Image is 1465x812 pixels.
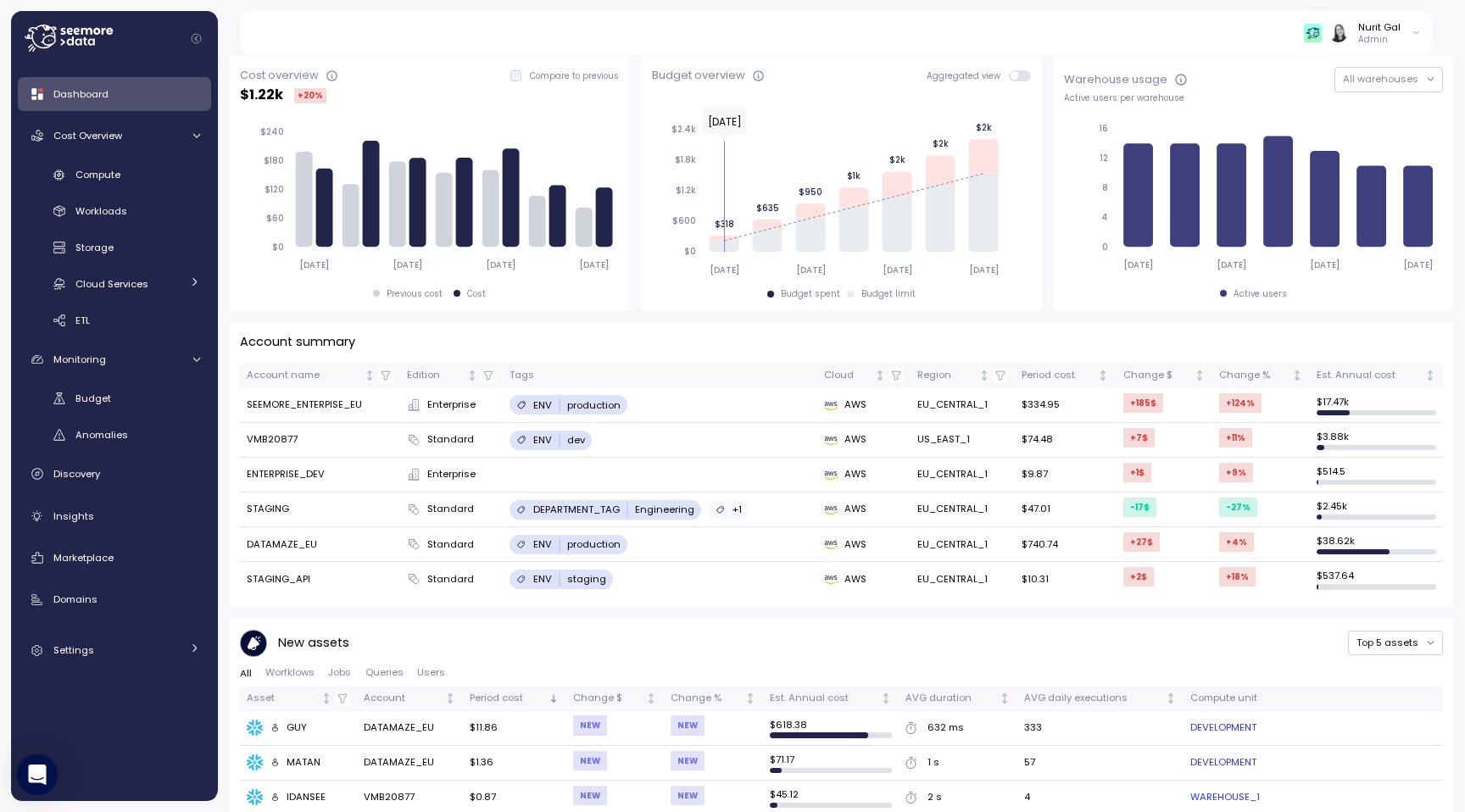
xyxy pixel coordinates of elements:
[781,288,840,300] div: Budget spent
[53,467,100,481] span: Discovery
[755,203,778,214] tspan: $635
[18,77,211,111] a: Dashboard
[53,509,94,523] span: Insights
[671,691,743,706] div: Change %
[573,786,607,805] div: NEW
[824,537,904,553] div: AWS
[270,755,321,770] div: MATAN
[824,432,904,448] div: AWS
[672,215,696,226] tspan: $600
[1015,562,1116,596] td: $10.31
[684,246,696,257] tspan: $0
[240,458,400,492] td: ENTERPRISE_DEV
[671,786,705,805] div: NEW
[1017,711,1184,746] td: 333
[675,154,696,165] tspan: $1.8k
[1117,364,1212,388] th: Change $Not sorted
[1348,631,1443,655] button: Top 5 assets
[1310,527,1443,562] td: $ 38.62k
[573,715,607,735] div: NEW
[635,503,694,516] p: Engineering
[264,155,284,166] tspan: $180
[18,119,211,153] a: Cost Overview
[53,129,122,142] span: Cost Overview
[664,687,764,711] th: Change %Not sorted
[1310,562,1443,596] td: $ 537.64
[1310,388,1443,423] td: $ 17.47k
[1190,720,1256,736] a: DEVELOPMENT
[393,259,423,270] tspan: [DATE]
[463,746,565,781] td: $1.36
[1317,368,1422,383] div: Est. Annual cost
[510,368,810,383] div: Tags
[817,364,911,388] th: CloudNot sorted
[75,168,120,181] span: Compute
[1097,370,1109,381] div: Not sorted
[714,219,733,230] tspan: $318
[1102,242,1108,253] tspan: 0
[911,423,1015,458] td: US_EAST_1
[911,562,1015,596] td: EU_CENTRAL_1
[18,499,211,533] a: Insights
[927,755,939,770] div: 1 s
[824,502,904,517] div: AWS
[1123,567,1154,587] div: +2 $
[1291,370,1303,381] div: Not sorted
[883,264,912,275] tspan: [DATE]
[1219,567,1256,587] div: +18 %
[911,458,1015,492] td: EU_CENTRAL_1
[1123,259,1153,270] tspan: [DATE]
[1424,370,1436,381] div: Not sorted
[671,124,696,135] tspan: $2.4k
[1219,463,1253,482] div: +9 %
[707,114,741,129] text: [DATE]
[18,234,211,262] a: Storage
[676,185,696,196] tspan: $1.2k
[899,687,1017,711] th: AVG durationNot sorted
[1165,692,1177,704] div: Not sorted
[444,692,456,704] div: Not sorted
[927,790,942,805] div: 2 s
[567,537,621,551] p: production
[1194,370,1206,381] div: Not sorted
[247,691,318,706] div: Asset
[1329,24,1347,42] img: ACg8ocIVugc3DtI--ID6pffOeA5XcvoqExjdOmyrlhjOptQpqjom7zQ=s96-c
[18,161,211,189] a: Compute
[272,242,284,253] tspan: $0
[75,392,111,405] span: Budget
[1358,20,1401,34] div: Nurit Gal
[299,259,329,270] tspan: [DATE]
[888,154,905,165] tspan: $2k
[799,186,822,197] tspan: $950
[880,692,892,704] div: Not sorted
[975,122,991,133] tspan: $2k
[186,32,207,45] button: Collapse navigation
[580,259,610,270] tspan: [DATE]
[1190,755,1256,770] a: DEVELOPMENT
[1304,24,1322,42] img: 65f98ecb31a39d60f1f315eb.PNG
[1100,153,1108,164] tspan: 12
[240,687,357,711] th: AssetNot sorted
[744,692,756,704] div: Not sorted
[466,370,478,381] div: Not sorted
[1219,532,1254,552] div: +4 %
[1334,67,1443,92] button: All warehouses
[1190,691,1436,706] div: Compute unit
[645,692,657,704] div: Not sorted
[328,668,351,677] span: Jobs
[1015,527,1116,562] td: $740.74
[1219,368,1290,383] div: Change %
[533,433,552,447] p: ENV
[427,432,474,448] span: Standard
[1015,458,1116,492] td: $9.87
[932,138,948,149] tspan: $2k
[1310,458,1443,492] td: $ 514.5
[240,527,400,562] td: DATAMAZE_EU
[763,746,898,781] td: $ 71.17
[1343,72,1418,86] span: All warehouses
[911,364,1015,388] th: RegionNot sorted
[364,370,376,381] div: Not sorted
[1219,393,1262,413] div: +124 %
[463,711,565,746] td: $11.86
[18,342,211,376] a: Monitoring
